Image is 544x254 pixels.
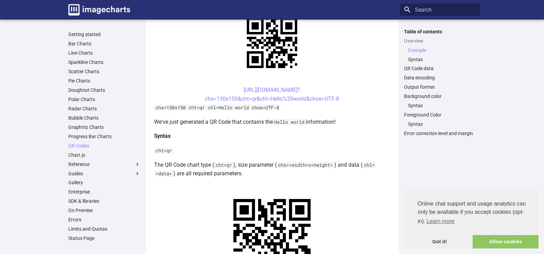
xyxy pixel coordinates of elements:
a: Background color [404,93,476,100]
a: dismiss cookie message [407,235,473,249]
nav: Overview [404,47,476,63]
a: Status Page [68,235,140,241]
a: learn more about cookies [425,216,455,227]
a: SDK & libraries [68,198,140,205]
a: Limits and Quotas [68,226,140,232]
a: Pie Charts [68,78,140,84]
a: Syntax [408,103,476,109]
a: GraphViz Charts [68,124,140,130]
label: Reference [68,161,140,167]
code: Hello world [273,119,306,125]
a: QR Codes [68,143,140,149]
a: allow cookies [473,235,539,249]
code: chs=<width>x<height> [277,162,334,168]
a: Errors [68,217,140,223]
a: Foreground Color [404,112,476,118]
a: Error correction level and margin [404,130,476,136]
nav: Background color [404,103,476,109]
label: Table of contents [400,29,480,35]
a: Radar Charts [68,106,140,112]
div: cookieconsent [407,189,539,249]
a: Enterprise [68,189,140,195]
a: Output format [404,84,476,90]
a: Doughnut Charts [68,87,140,93]
nav: Table of contents [400,29,480,137]
img: logo [68,4,130,15]
a: Example [408,47,476,53]
h4: Syntax [154,132,390,141]
a: Overview [404,38,476,44]
code: chs=150x150 cht=qr chl=Hello world choe=UTF-8 [154,104,280,111]
a: Bar Charts [68,41,140,47]
a: Polar Charts [68,96,140,102]
label: Guides [68,170,140,177]
a: [URL][DOMAIN_NAME]?chs=150x150&cht=qr&chl=Hello%20world&choe=UTF-8 [205,87,339,102]
code: cht=qr [214,162,233,168]
a: Image-Charts documentation [66,1,133,18]
a: Scatter Charts [68,69,140,75]
a: On Premise [68,208,140,214]
a: QR Code data [404,66,476,72]
p: The QR Code chart type ( ), size parameter ( ) and data ( ) are all required parameters. [154,161,390,178]
input: Search [400,3,480,16]
code: cht=qr [154,147,173,154]
a: Gallery [68,180,140,186]
a: Sparkline Charts [68,59,140,66]
nav: Foreground Color [404,121,476,127]
a: Data encoding [404,75,476,81]
a: Syntax [408,56,476,63]
span: Online chat support and usage analytics can only be available if you accept cookies (opt-in). [418,200,528,227]
p: We've just generated a QR Code that contains the information! [154,118,390,126]
img: chart [235,5,309,80]
a: Progress Bar Charts [68,133,140,140]
a: Chart.js [68,152,140,158]
a: Getting started [68,32,140,38]
a: Syntax [408,121,476,127]
a: Bubble Charts [68,115,140,121]
a: Line Charts [68,50,140,56]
